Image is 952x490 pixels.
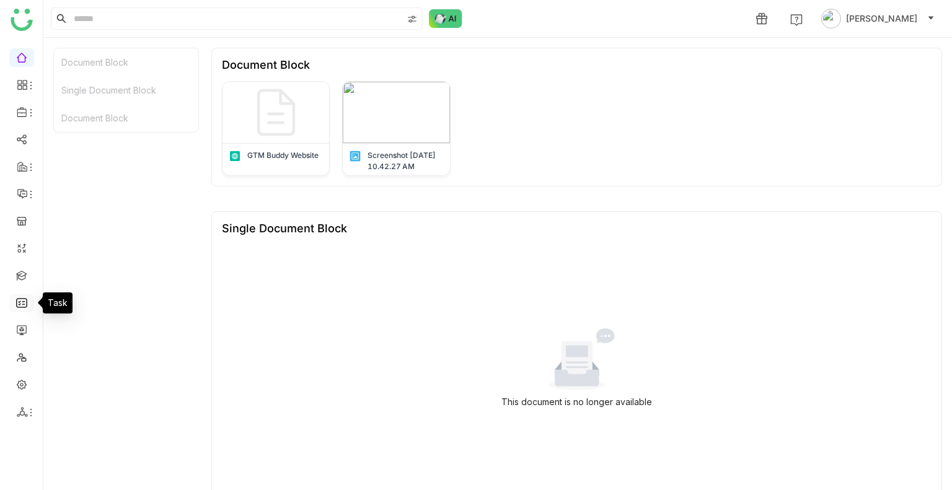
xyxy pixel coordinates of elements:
[368,150,443,172] div: Screenshot [DATE] 10.42.27 AM
[245,82,307,143] img: default-img.svg
[349,150,361,162] img: png.svg
[54,48,198,76] div: Document Block
[247,150,319,161] div: GTM Buddy Website
[846,12,917,25] span: [PERSON_NAME]
[222,222,347,235] div: Single Document Block
[11,9,33,31] img: logo
[821,9,841,28] img: avatar
[229,150,241,162] img: article.svg
[407,14,417,24] img: search-type.svg
[54,104,198,132] div: Document Block
[429,9,462,28] img: ask-buddy-normal.svg
[222,58,310,71] div: Document Block
[501,395,652,409] div: This document is no longer available
[790,14,803,26] img: help.svg
[43,292,73,313] div: Task
[343,82,449,143] img: 6858f8b3594932469e840d5a
[819,9,937,28] button: [PERSON_NAME]
[54,76,198,104] div: Single Document Block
